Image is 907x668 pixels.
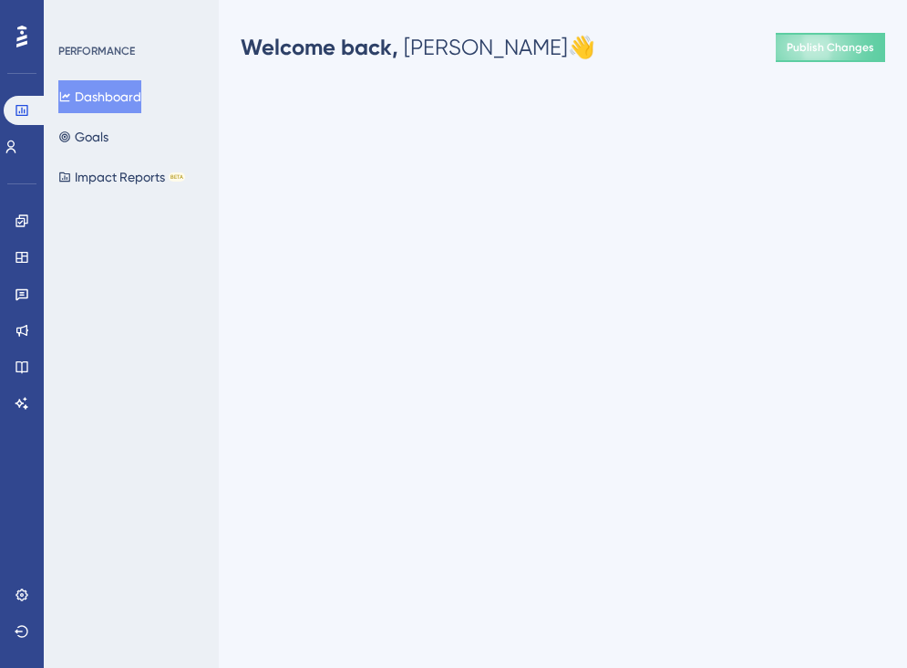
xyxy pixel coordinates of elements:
[241,33,595,62] div: [PERSON_NAME] 👋
[58,161,185,193] button: Impact ReportsBETA
[58,80,141,113] button: Dashboard
[776,33,885,62] button: Publish Changes
[241,34,398,60] span: Welcome back,
[169,172,185,182] div: BETA
[58,44,135,58] div: PERFORMANCE
[58,120,108,153] button: Goals
[787,40,874,55] span: Publish Changes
